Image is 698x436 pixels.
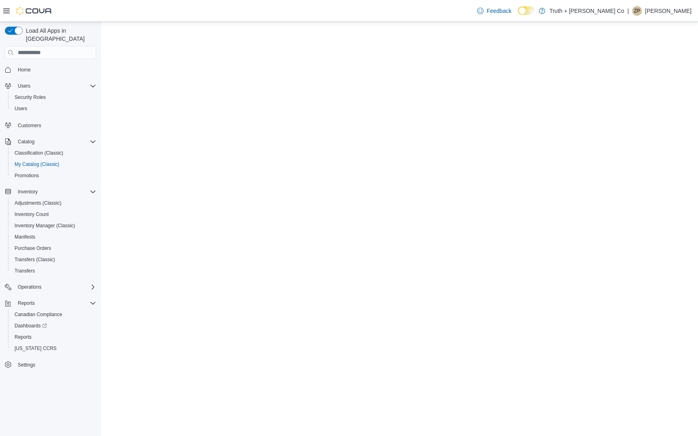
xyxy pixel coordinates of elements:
[518,6,535,15] input: Dark Mode
[15,323,47,329] span: Dashboards
[2,186,99,197] button: Inventory
[15,150,63,156] span: Classification (Classic)
[8,92,99,103] button: Security Roles
[18,83,30,89] span: Users
[8,343,99,354] button: [US_STATE] CCRS
[15,137,38,147] button: Catalog
[8,254,99,265] button: Transfers (Classic)
[11,198,96,208] span: Adjustments (Classic)
[8,103,99,114] button: Users
[11,243,96,253] span: Purchase Orders
[15,268,35,274] span: Transfers
[11,210,96,219] span: Inventory Count
[15,298,96,308] span: Reports
[11,104,96,113] span: Users
[11,159,63,169] a: My Catalog (Classic)
[632,6,642,16] div: Zach Pendergast
[15,120,96,130] span: Customers
[15,222,75,229] span: Inventory Manager (Classic)
[15,121,44,130] a: Customers
[634,6,640,16] span: ZP
[15,187,41,197] button: Inventory
[15,211,49,218] span: Inventory Count
[8,231,99,243] button: Manifests
[8,265,99,277] button: Transfers
[11,92,96,102] span: Security Roles
[2,136,99,147] button: Catalog
[18,67,31,73] span: Home
[11,171,42,180] a: Promotions
[15,65,96,75] span: Home
[11,310,65,319] a: Canadian Compliance
[18,122,41,129] span: Customers
[15,282,45,292] button: Operations
[16,7,53,15] img: Cova
[15,94,46,101] span: Security Roles
[15,334,32,340] span: Reports
[11,148,96,158] span: Classification (Classic)
[5,61,96,392] nav: Complex example
[8,220,99,231] button: Inventory Manager (Classic)
[18,138,34,145] span: Catalog
[15,172,39,179] span: Promotions
[15,187,96,197] span: Inventory
[2,298,99,309] button: Reports
[487,7,511,15] span: Feedback
[11,232,38,242] a: Manifests
[11,255,96,264] span: Transfers (Classic)
[15,360,38,370] a: Settings
[474,3,515,19] a: Feedback
[15,345,57,352] span: [US_STATE] CCRS
[15,161,59,168] span: My Catalog (Classic)
[2,359,99,371] button: Settings
[15,282,96,292] span: Operations
[8,147,99,159] button: Classification (Classic)
[2,281,99,293] button: Operations
[2,64,99,75] button: Home
[8,209,99,220] button: Inventory Count
[18,284,42,290] span: Operations
[15,137,96,147] span: Catalog
[11,210,52,219] a: Inventory Count
[15,256,55,263] span: Transfers (Classic)
[627,6,629,16] p: |
[15,311,62,318] span: Canadian Compliance
[11,344,96,353] span: Washington CCRS
[15,81,34,91] button: Users
[15,234,35,240] span: Manifests
[11,321,96,331] span: Dashboards
[11,148,67,158] a: Classification (Classic)
[15,105,27,112] span: Users
[11,92,49,102] a: Security Roles
[8,170,99,181] button: Promotions
[11,221,96,231] span: Inventory Manager (Classic)
[15,360,96,370] span: Settings
[18,300,35,306] span: Reports
[18,362,35,368] span: Settings
[11,198,65,208] a: Adjustments (Classic)
[11,232,96,242] span: Manifests
[15,245,51,252] span: Purchase Orders
[8,197,99,209] button: Adjustments (Classic)
[23,27,96,43] span: Load All Apps in [GEOGRAPHIC_DATA]
[11,255,58,264] a: Transfers (Classic)
[8,243,99,254] button: Purchase Orders
[8,320,99,331] a: Dashboards
[15,65,34,75] a: Home
[8,159,99,170] button: My Catalog (Classic)
[11,310,96,319] span: Canadian Compliance
[11,266,38,276] a: Transfers
[8,309,99,320] button: Canadian Compliance
[15,298,38,308] button: Reports
[2,119,99,131] button: Customers
[11,266,96,276] span: Transfers
[8,331,99,343] button: Reports
[11,321,50,331] a: Dashboards
[11,332,96,342] span: Reports
[549,6,624,16] p: Truth + [PERSON_NAME] Co
[15,200,61,206] span: Adjustments (Classic)
[2,80,99,92] button: Users
[11,243,55,253] a: Purchase Orders
[645,6,692,16] p: [PERSON_NAME]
